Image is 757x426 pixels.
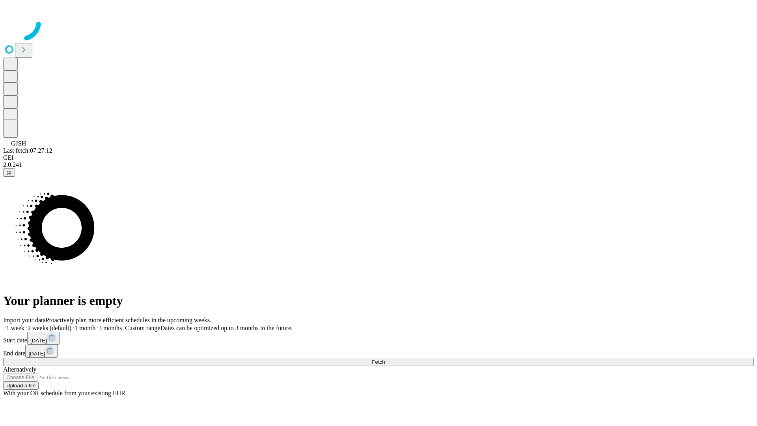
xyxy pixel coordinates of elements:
[6,170,12,176] span: @
[3,332,754,345] div: Start date
[3,168,15,177] button: @
[3,381,39,390] button: Upload a file
[30,338,47,344] span: [DATE]
[25,345,58,358] button: [DATE]
[3,390,125,396] span: With your OR schedule from your existing EHR
[3,345,754,358] div: End date
[3,161,754,168] div: 2.0.241
[99,325,122,331] span: 3 months
[3,293,754,308] h1: Your planner is empty
[28,351,45,357] span: [DATE]
[11,140,26,147] span: GJSH
[28,325,71,331] span: 2 weeks (default)
[3,154,754,161] div: GEI
[3,358,754,366] button: Fetch
[3,147,52,154] span: Last fetch: 07:27:12
[372,359,385,365] span: Fetch
[3,366,36,373] span: Alternatively
[3,317,46,323] span: Import your data
[125,325,160,331] span: Custom range
[46,317,211,323] span: Proactively plan more efficient schedules in the upcoming weeks.
[27,332,60,345] button: [DATE]
[6,325,24,331] span: 1 week
[160,325,293,331] span: Dates can be optimized up to 3 months in the future.
[75,325,95,331] span: 1 month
